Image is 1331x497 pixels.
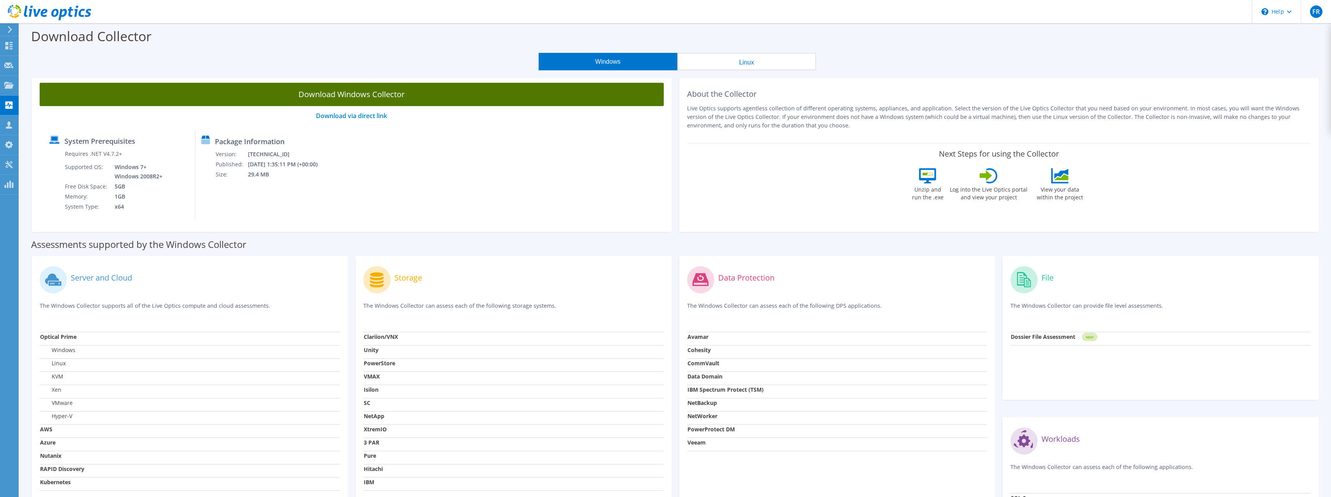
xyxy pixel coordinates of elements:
[364,412,384,420] strong: NetApp
[109,181,164,192] td: 5GB
[40,373,63,380] label: KVM
[65,150,122,158] label: Requires .NET V4.7.2+
[687,346,711,354] strong: Cohesity
[1261,8,1268,15] svg: \n
[65,192,109,202] td: Memory:
[687,104,1311,130] p: Live Optics supports agentless collection of different operating systems, appliances, and applica...
[1041,274,1054,282] label: File
[1041,435,1080,443] label: Workloads
[364,333,398,340] strong: Clariion/VNX
[71,274,132,282] label: Server and Cloud
[364,426,387,433] strong: XtremIO
[364,373,380,380] strong: VMAX
[65,202,109,212] td: System Type:
[40,452,61,459] strong: Nutanix
[364,346,379,354] strong: Unity
[109,202,164,212] td: x64
[394,274,422,282] label: Storage
[40,386,61,394] label: Xen
[40,83,664,106] a: Download Windows Collector
[687,333,708,340] strong: Avamar
[215,159,248,169] td: Published:
[31,241,246,248] label: Assessments supported by the Windows Collector
[677,53,816,70] button: Linux
[65,137,135,145] label: System Prerequisites
[215,149,248,159] td: Version:
[40,302,340,317] p: The Windows Collector supports all of the Live Optics compute and cloud assessments.
[1032,183,1088,201] label: View your data within the project
[248,169,328,180] td: 29.4 MB
[1086,335,1094,339] tspan: NEW!
[687,89,1311,99] h2: About the Collector
[1310,5,1322,18] span: FR
[40,426,52,433] strong: AWS
[687,386,764,393] strong: IBM Spectrum Protect (TSM)
[687,399,717,406] strong: NetBackup
[364,439,379,446] strong: 3 PAR
[949,183,1028,201] label: Log into the Live Optics portal and view your project
[31,27,152,45] label: Download Collector
[40,359,66,367] label: Linux
[65,181,109,192] td: Free Disk Space:
[539,53,677,70] button: Windows
[687,302,987,317] p: The Windows Collector can assess each of the following DPS applications.
[40,465,84,473] strong: RAPID Discovery
[687,373,722,380] strong: Data Domain
[40,346,75,354] label: Windows
[316,112,387,120] a: Download via direct link
[248,159,328,169] td: [DATE] 1:35:11 PM (+00:00)
[1011,333,1075,340] strong: Dossier File Assessment
[215,138,284,145] label: Package Information
[364,452,376,459] strong: Pure
[1010,463,1311,479] p: The Windows Collector can assess each of the following applications.
[40,478,71,486] strong: Kubernetes
[364,478,374,486] strong: IBM
[364,465,383,473] strong: Hitachi
[687,412,717,420] strong: NetWorker
[364,359,395,367] strong: PowerStore
[65,162,109,181] td: Supported OS:
[1010,302,1311,317] p: The Windows Collector can provide file level assessments.
[215,169,248,180] td: Size:
[40,439,56,446] strong: Azure
[364,386,379,393] strong: Isilon
[40,399,73,407] label: VMware
[109,162,164,181] td: Windows 7+ Windows 2008R2+
[364,399,370,406] strong: SC
[363,302,664,317] p: The Windows Collector can assess each of the following storage systems.
[687,439,706,446] strong: Veeam
[939,149,1059,159] label: Next Steps for using the Collector
[248,149,328,159] td: [TECHNICAL_ID]
[687,426,735,433] strong: PowerProtect DM
[718,274,775,282] label: Data Protection
[40,333,77,340] strong: Optical Prime
[910,183,945,201] label: Unzip and run the .exe
[687,359,719,367] strong: CommVault
[109,192,164,202] td: 1GB
[40,412,72,420] label: Hyper-V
